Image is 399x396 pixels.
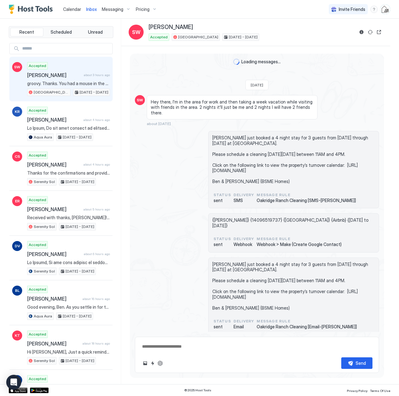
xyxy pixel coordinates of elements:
[234,318,254,324] span: Delivery
[257,324,357,330] span: Oakridge Ranch Cleaning [Email-[PERSON_NAME]]
[356,360,366,366] div: Send
[86,6,97,12] a: Inbox
[234,242,254,247] span: Webhook
[29,197,46,203] span: Accepted
[27,170,110,176] span: Thanks for the confirmations and providing a copy of your ID via text, [PERSON_NAME]. In the unli...
[184,388,211,392] span: © 2025 Host Tools
[257,242,342,247] span: Webhook > Make (Create Google Contact)
[51,29,72,35] span: Scheduled
[84,252,110,256] span: about 6 hours ago
[212,262,375,311] span: [PERSON_NAME] just booked a 4 night stay for 3 guests from [DATE] through [DATE] at [GEOGRAPHIC_D...
[339,7,365,12] span: Invite Friends
[82,297,110,301] span: about 16 hours ago
[214,198,231,203] span: sent
[178,34,218,40] span: [GEOGRAPHIC_DATA]
[15,198,20,204] span: ER
[27,72,81,78] span: [PERSON_NAME]
[233,59,239,65] div: loading
[63,7,81,12] span: Calendar
[29,287,46,292] span: Accepted
[234,236,254,242] span: Delivery
[29,376,46,382] span: Accepted
[214,192,231,198] span: status
[234,324,254,330] span: Email
[229,34,258,40] span: [DATE] - [DATE]
[102,7,123,12] span: Messaging
[34,358,55,364] span: Serenity Sol
[29,108,46,113] span: Accepted
[9,388,27,393] a: App Store
[370,389,390,393] span: Terms Of Use
[34,224,55,229] span: Serenity Sol
[14,64,20,70] span: SW
[234,192,254,198] span: Delivery
[88,29,103,35] span: Unread
[347,389,367,393] span: Privacy Policy
[9,5,56,14] div: Host Tools Logo
[241,59,281,65] span: Loading messages...
[150,34,168,40] span: Accepted
[151,99,313,116] span: Hey there, I'm in the area for work and then taking a week vacation while visiting with friends i...
[66,179,94,185] span: [DATE] - [DATE]
[27,125,110,131] span: Lo Ipsum, Do sit amet consect ad elitsed doe te Inci Utla etd magnaa en adminim ven qui nostrudex...
[82,341,110,345] span: about 18 hours ago
[30,388,49,393] a: Google Play Store
[63,134,91,140] span: [DATE] - [DATE]
[29,63,46,69] span: Accepted
[19,29,34,35] span: Recent
[9,26,113,38] div: tab-group
[27,81,110,86] span: groovy. Thanks. You had a mouse in the kitchen last night. I'm putting everything in the fridge t...
[214,242,231,247] span: sent
[156,360,164,367] button: ChatGPT Auto Reply
[34,268,55,274] span: Serenity Sol
[27,251,81,257] span: [PERSON_NAME]
[20,43,112,54] input: Input Field
[132,28,140,36] span: SW
[27,162,81,168] span: [PERSON_NAME]
[370,387,390,394] a: Terms Of Use
[358,28,365,36] button: Reservation information
[83,207,110,211] span: about 5 hours ago
[251,83,263,87] span: [DATE]
[66,224,94,229] span: [DATE] - [DATE]
[27,340,80,347] span: [PERSON_NAME]
[257,198,356,203] span: Oakridge Ranch Cleaning [SMS-[PERSON_NAME]]
[15,243,20,249] span: DV
[29,331,46,337] span: Accepted
[27,206,81,212] span: [PERSON_NAME]
[66,358,94,364] span: [DATE] - [DATE]
[214,236,231,242] span: status
[83,118,110,122] span: about 4 hours ago
[15,154,20,159] span: CS
[27,260,110,265] span: Lo Ipsumd, Si ame cons adipisc el seddoei tem in Utlabore Etd mag aliqua en adminim ven qui nostr...
[149,360,156,367] button: Quick reply
[367,28,374,36] button: Sync reservation
[347,387,367,394] a: Privacy Policy
[15,333,20,338] span: KT
[214,324,231,330] span: sent
[257,192,356,198] span: Message Rule
[380,4,390,14] div: User profile
[45,28,78,36] button: Scheduled
[84,73,110,77] span: about 3 hours ago
[212,217,375,228] span: {[PERSON_NAME]} {14096519737} {[GEOGRAPHIC_DATA]} {Airbnb} {[DATE] to [DATE]}
[29,242,46,248] span: Accepted
[63,313,91,319] span: [DATE] - [DATE]
[34,89,69,95] span: [GEOGRAPHIC_DATA]
[34,313,52,319] span: Aqua Aura
[341,357,372,369] button: Send
[370,6,378,13] div: menu
[136,7,150,12] span: Pricing
[63,6,81,12] a: Calendar
[15,288,20,293] span: BL
[66,268,94,274] span: [DATE] - [DATE]
[214,318,231,324] span: status
[34,134,52,140] span: Aqua Aura
[27,215,110,220] span: Received with thanks, [PERSON_NAME]! At your earliest convenience, please also inform us when you...
[86,7,97,12] span: Inbox
[10,28,43,36] button: Recent
[27,304,110,310] span: Good evening, Ben. As you settle in for the night, we wanted to thank you again for selecting Aqu...
[137,97,143,103] span: SW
